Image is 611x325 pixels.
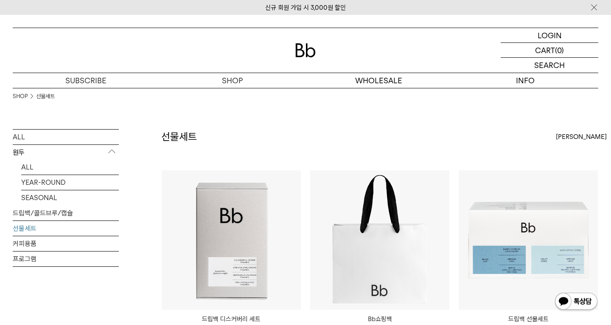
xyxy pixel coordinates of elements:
a: 프로그램 [13,252,119,266]
img: 드립백 디스커버리 세트 [162,170,301,310]
a: SUBSCRIBE [13,73,159,88]
a: SEASONAL [21,190,119,205]
p: 드립백 선물세트 [459,314,598,324]
p: INFO [452,73,598,88]
a: 신규 회원 가입 시 3,000원 할인 [265,4,346,11]
a: SHOP [159,73,305,88]
p: 원두 [13,145,119,160]
p: LOGIN [538,28,562,42]
a: CART (0) [501,43,598,58]
a: LOGIN [501,28,598,43]
p: 드립백 디스커버리 세트 [162,314,301,324]
img: 카카오톡 채널 1:1 채팅 버튼 [554,292,598,312]
p: WHOLESALE [305,73,452,88]
a: 선물세트 [36,92,55,101]
img: 로고 [295,43,316,57]
p: (0) [555,43,564,57]
span: [PERSON_NAME] [556,132,607,142]
a: 커피용품 [13,236,119,251]
a: 드립백/콜드브루/캡슐 [13,206,119,220]
p: SEARCH [534,58,565,73]
img: 드립백 선물세트 [459,170,598,310]
a: ALL [13,130,119,144]
a: Bb쇼핑백 [310,314,449,324]
a: SHOP [13,92,28,101]
h2: 선물세트 [161,130,197,144]
p: CART [535,43,555,57]
a: YEAR-ROUND [21,175,119,190]
a: ALL [21,160,119,175]
img: Bb쇼핑백 [310,170,449,310]
a: 선물세트 [13,221,119,236]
